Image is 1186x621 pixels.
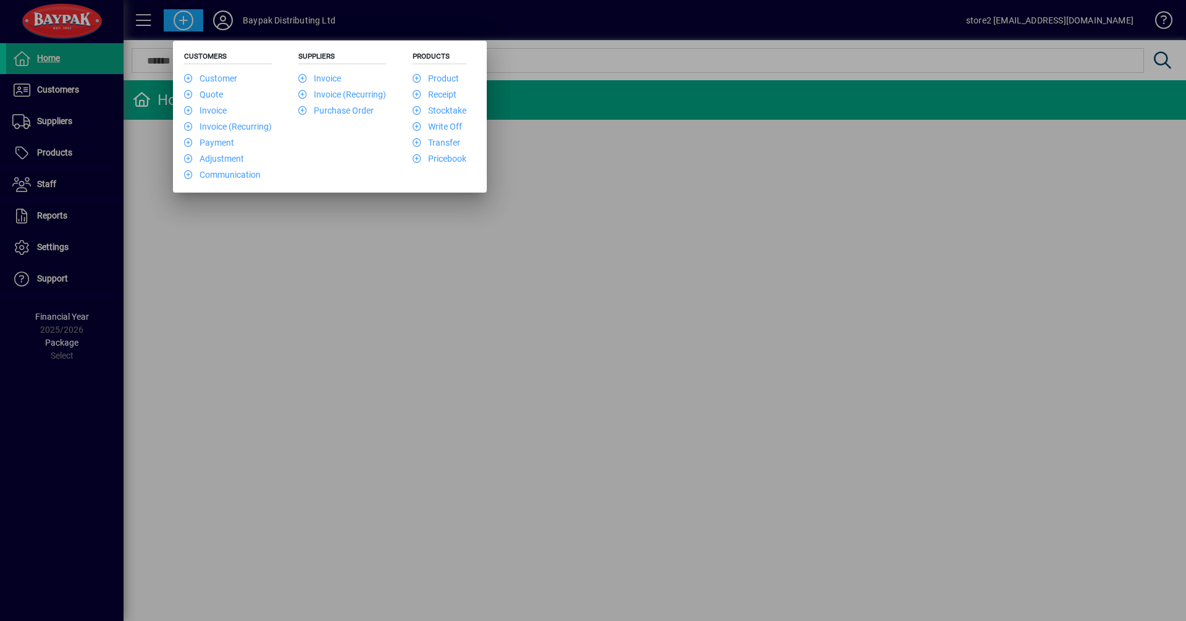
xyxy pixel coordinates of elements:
a: Pricebook [413,154,466,164]
a: Invoice [184,106,227,115]
h5: Customers [184,52,272,64]
a: Customer [184,73,237,83]
a: Product [413,73,459,83]
a: Invoice (Recurring) [184,122,272,131]
a: Invoice (Recurring) [298,90,386,99]
h5: Products [413,52,466,64]
a: Adjustment [184,154,244,164]
a: Stocktake [413,106,466,115]
a: Receipt [413,90,456,99]
h5: Suppliers [298,52,386,64]
a: Write Off [413,122,462,131]
a: Purchase Order [298,106,374,115]
a: Transfer [413,138,460,148]
a: Communication [184,170,261,180]
a: Payment [184,138,234,148]
a: Quote [184,90,223,99]
a: Invoice [298,73,341,83]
